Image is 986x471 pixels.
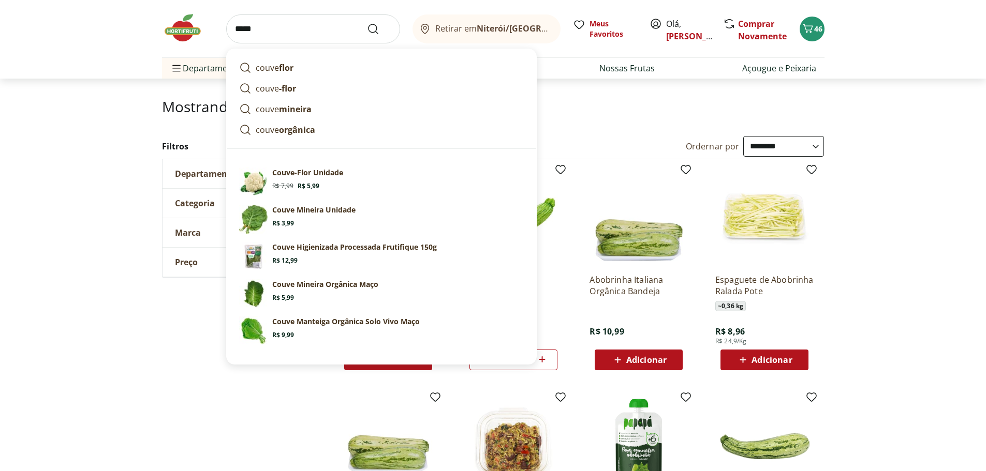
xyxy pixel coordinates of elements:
[239,316,268,345] img: Principal
[626,356,667,364] span: Adicionar
[226,14,400,43] input: search
[235,312,528,350] a: PrincipalCouve Manteiga Orgânica Solo Vivo MaçoR$ 9,99
[272,242,437,252] p: Couve Higienizada Processada Frutifique 150g
[715,301,746,311] span: ~ 0,36 kg
[477,23,595,34] b: Niterói/[GEOGRAPHIC_DATA]
[272,256,298,265] span: R$ 12,99
[272,182,293,190] span: R$ 7,99
[235,201,528,238] a: Couve Mineira UnidadeCouve Mineira UnidadeR$ 3,99
[298,182,319,190] span: R$ 5,99
[256,124,315,136] p: couve
[715,168,814,266] img: Espaguete de Abobrinha Ralada Pote
[435,24,550,33] span: Retirar em
[272,279,378,290] p: Couve Mineira Orgânica Maço
[590,326,624,337] span: R$ 10,99
[162,12,214,43] img: Hortifruti
[686,141,740,152] label: Ordernar por
[738,18,787,42] a: Comprar Novamente
[235,275,528,312] a: PrincipalCouve Mineira Orgânica MaçoR$ 5,99
[367,23,392,35] button: Submit Search
[272,316,420,327] p: Couve Manteiga Orgânica Solo Vivo Maço
[595,350,683,370] button: Adicionar
[272,168,343,178] p: Couve-Flor Unidade
[163,248,318,277] button: Preço
[272,205,356,215] p: Couve Mineira Unidade
[742,62,816,74] a: Açougue e Peixaria
[163,218,318,247] button: Marca
[715,326,745,337] span: R$ 8,96
[279,83,296,94] strong: -flor
[715,337,747,345] span: R$ 24,9/Kg
[235,57,528,78] a: couveflor
[715,274,814,297] a: Espaguete de Abobrinha Ralada Pote
[599,62,655,74] a: Nossas Frutas
[279,62,293,73] strong: flor
[170,56,183,81] button: Menu
[175,198,215,208] span: Categoria
[163,189,318,218] button: Categoria
[256,82,296,95] p: couve
[279,103,312,115] strong: mineira
[235,119,528,140] a: couveorgânica
[162,136,318,157] h2: Filtros
[175,227,201,238] span: Marca
[590,168,688,266] img: Abobrinha Italiana Orgânica Bandeja
[413,14,561,43] button: Retirar emNiterói/[GEOGRAPHIC_DATA]
[666,31,733,42] a: [PERSON_NAME]
[272,219,294,227] span: R$ 3,99
[272,331,294,339] span: R$ 9,99
[162,98,825,115] h1: Mostrando resultados para:
[800,17,825,41] button: Carrinho
[170,56,245,81] span: Departamentos
[720,350,808,370] button: Adicionar
[256,62,293,74] p: couve
[814,24,822,34] span: 46
[239,279,268,308] img: Principal
[256,103,312,115] p: couve
[666,18,712,42] span: Olá,
[235,238,528,275] a: Couve Higienizada Processada Frutifique 150gR$ 12,99
[279,124,315,135] strong: orgânica
[590,19,637,39] span: Meus Favoritos
[235,163,528,201] a: Couve-Flor UnidadeCouve-Flor UnidadeR$ 7,99R$ 5,99
[272,294,294,302] span: R$ 5,99
[239,205,268,234] img: Couve Mineira Unidade
[175,169,236,179] span: Departamento
[235,78,528,99] a: couve-flor
[175,257,198,267] span: Preço
[163,159,318,188] button: Departamento
[239,168,268,196] img: Couve-Flor Unidade
[235,99,528,119] a: couvemineira
[573,19,637,39] a: Meus Favoritos
[590,274,688,297] a: Abobrinha Italiana Orgânica Bandeja
[752,356,792,364] span: Adicionar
